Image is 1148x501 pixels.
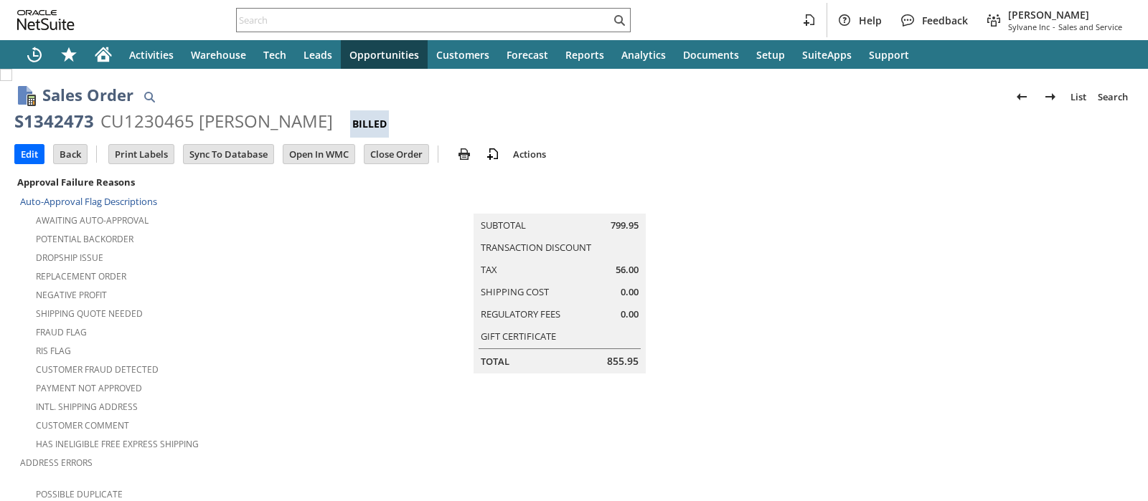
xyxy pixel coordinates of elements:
h1: Sales Order [42,83,133,107]
a: Total [481,355,509,368]
a: Documents [674,40,748,69]
input: Back [54,145,87,163]
img: print.svg [456,145,473,163]
input: Close Order [364,145,428,163]
div: Approval Failure Reasons [14,173,382,191]
svg: Recent Records [26,46,43,63]
a: Dropship Issue [36,252,103,264]
a: Awaiting Auto-Approval [36,214,149,226]
a: Has Ineligible Free Express Shipping [36,438,199,450]
div: S1342473 [14,110,94,133]
span: Sylvane Inc [1008,22,1050,32]
span: [PERSON_NAME] [1008,8,1122,22]
a: Leads [295,40,341,69]
svg: Home [95,46,112,63]
div: Billed [350,110,389,138]
a: Analytics [613,40,674,69]
span: Feedback [922,14,968,27]
a: Warehouse [182,40,255,69]
a: Transaction Discount [481,241,591,254]
input: Edit [15,145,44,163]
a: Opportunities [341,40,428,69]
a: Replacement Order [36,270,126,282]
a: RIS flag [36,345,71,357]
a: Tax [481,263,497,276]
span: 0.00 [621,307,639,321]
img: add-record.svg [484,145,502,163]
a: Customer Comment [36,419,129,431]
input: Open In WMC [283,145,354,163]
svg: logo [17,10,75,30]
a: Address Errors [20,457,93,469]
a: Home [86,40,121,69]
a: Fraud Flag [36,326,87,338]
input: Search [237,11,611,29]
img: Previous [1013,88,1030,105]
input: Print Labels [109,145,174,163]
span: 56.00 [616,263,639,277]
a: Forecast [498,40,557,69]
svg: Search [611,11,628,29]
a: Tech [255,40,295,69]
img: Quick Find [141,88,158,105]
a: Support [860,40,918,69]
a: Gift Certificate [481,330,556,343]
span: Setup [756,48,785,62]
span: Support [869,48,909,62]
input: Sync To Database [184,145,273,163]
span: Reports [565,48,604,62]
img: Next [1042,88,1059,105]
span: Tech [263,48,286,62]
div: Shortcuts [52,40,86,69]
span: 0.00 [621,285,639,299]
span: SuiteApps [802,48,852,62]
a: Recent Records [17,40,52,69]
a: Customers [428,40,498,69]
span: Analytics [621,48,666,62]
a: Shipping Quote Needed [36,307,143,320]
a: List [1065,85,1092,108]
a: Potential Backorder [36,233,133,245]
a: Activities [121,40,182,69]
span: 855.95 [607,354,639,368]
a: Auto-Approval Flag Descriptions [20,195,157,208]
a: Possible Duplicate [36,488,123,500]
span: Sales and Service [1058,22,1122,32]
span: Help [859,14,882,27]
a: Payment not approved [36,382,142,394]
span: - [1053,22,1055,32]
span: Warehouse [191,48,246,62]
a: Search [1092,85,1134,108]
span: Forecast [507,48,548,62]
a: Intl. Shipping Address [36,401,138,413]
a: Regulatory Fees [481,307,560,320]
span: Leads [304,48,332,62]
a: SuiteApps [794,40,860,69]
span: Documents [683,48,739,62]
a: Subtotal [481,219,526,232]
a: Setup [748,40,794,69]
span: Activities [129,48,174,62]
a: Shipping Cost [481,285,549,298]
span: Customers [436,48,489,62]
div: CU1230465 [PERSON_NAME] [100,110,333,133]
a: Customer Fraud Detected [36,363,159,376]
span: Opportunities [349,48,419,62]
span: 799.95 [611,219,639,232]
a: Actions [507,148,552,161]
a: Negative Profit [36,289,107,301]
caption: Summary [474,191,646,214]
svg: Shortcuts [60,46,77,63]
a: Reports [557,40,613,69]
